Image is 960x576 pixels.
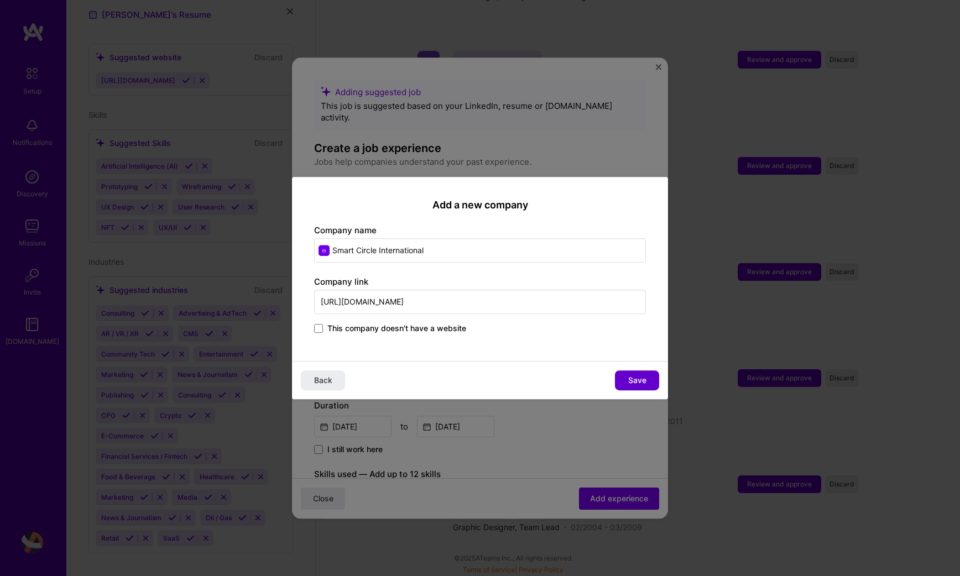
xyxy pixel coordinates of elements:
h2: Add a new company [314,199,646,211]
label: Company name [314,225,377,235]
button: Back [301,370,345,390]
button: Save [615,370,659,390]
span: This company doesn't have a website [327,323,466,334]
label: Company link [314,276,368,287]
input: Enter link [314,290,646,314]
span: Save [628,375,646,386]
input: Enter name [314,238,646,263]
span: Back [314,375,332,386]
